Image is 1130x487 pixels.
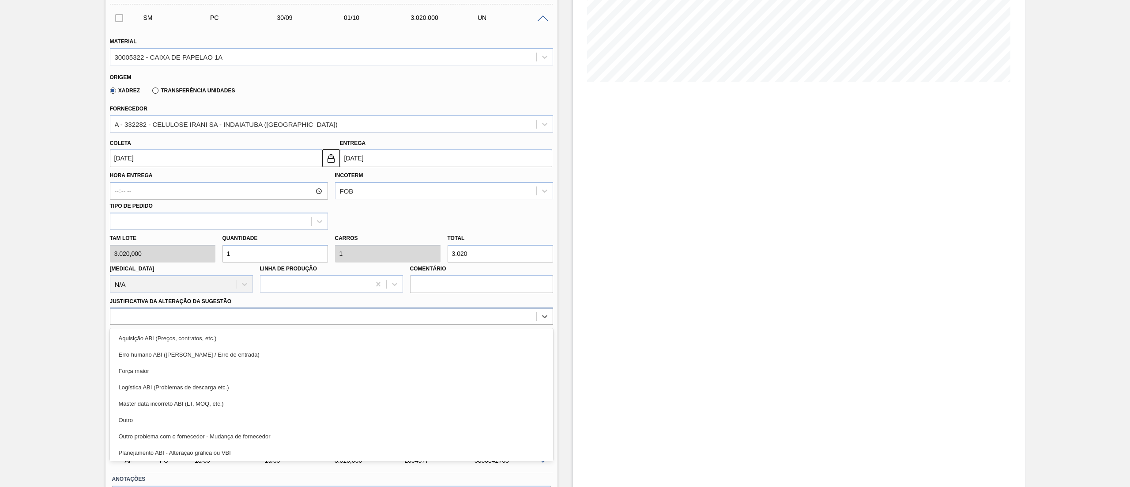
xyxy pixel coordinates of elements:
[410,263,553,275] label: Comentário
[110,106,147,112] label: Fornecedor
[110,88,140,94] label: Xadrez
[340,187,354,195] div: FOB
[110,266,154,272] label: [MEDICAL_DATA]
[115,53,223,61] div: 30005322 - CAIXA DE PAPELAO 1A
[335,172,363,179] label: Incoterm
[222,235,258,241] label: Quantidade
[110,203,153,209] label: Tipo de pedido
[448,235,465,241] label: Total
[110,169,328,182] label: Hora Entrega
[110,346,553,363] div: Erro humano ABI ([PERSON_NAME] / Erro de entrada)
[110,396,553,412] div: Master data incorreto ABI (LT, MOQ, etc.)
[260,266,317,272] label: Linha de Produção
[335,235,358,241] label: Carros
[326,153,336,164] img: locked
[110,445,553,461] div: Planejamento ABI - Alteração gráfica ou VBI
[110,363,553,379] div: Força maior
[408,14,485,21] div: 3.020,000
[475,14,552,21] div: UN
[141,14,218,21] div: Sugestão Manual
[110,330,553,346] div: Aquisição ABI (Preços, contratos, etc.)
[115,120,338,128] div: A - 332282 - CELULOSE IRANI SA - INDAIATUBA ([GEOGRAPHIC_DATA])
[208,14,284,21] div: Pedido de Compra
[110,379,553,396] div: Logística ABI (Problemas de descarga etc.)
[110,74,132,80] label: Origem
[152,88,235,94] label: Transferência Unidades
[110,232,215,245] label: Tam lote
[340,140,366,146] label: Entrega
[342,14,418,21] div: 01/10/2025
[110,428,553,445] div: Outro problema com o fornecedor - Mudança de fornecedor
[110,140,131,146] label: Coleta
[322,149,340,167] button: locked
[275,14,351,21] div: 30/09/2025
[110,298,232,304] label: Justificativa da Alteração da Sugestão
[110,149,322,167] input: dd/mm/yyyy
[340,149,552,167] input: dd/mm/yyyy
[110,38,137,45] label: Material
[112,473,551,486] label: Anotações
[110,327,553,340] label: Observações
[110,412,553,428] div: Outro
